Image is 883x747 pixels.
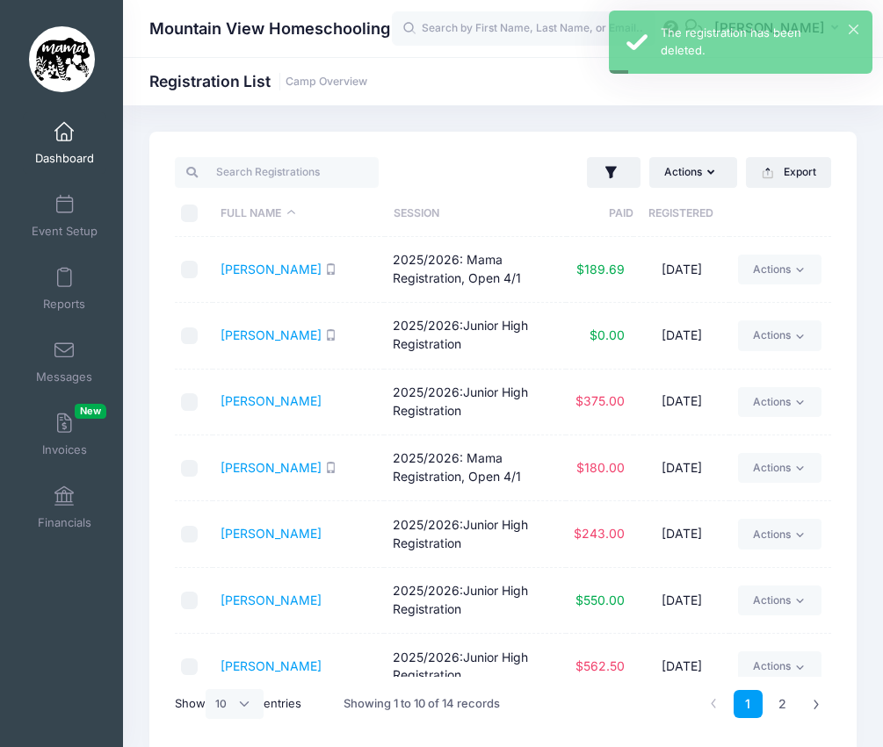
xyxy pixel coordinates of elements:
button: [PERSON_NAME] [703,9,857,49]
a: Actions [738,387,821,417]
span: Event Setup [32,224,98,239]
td: 2025/2026:Junior High Registration [384,501,566,567]
span: $180.00 [576,460,625,475]
h1: Mountain View Homeschooling [149,9,390,49]
td: 2025/2026:Junior High Registration [384,370,566,435]
a: Dashboard [23,112,106,174]
span: Financials [38,515,91,530]
i: SMS enabled [325,263,337,275]
span: $562.50 [575,658,625,673]
td: 2025/2026:Junior High Registration [384,303,566,369]
td: [DATE] [633,634,729,700]
td: [DATE] [633,568,729,634]
a: [PERSON_NAME] [221,658,322,673]
span: Dashboard [35,151,94,166]
a: Actions [738,453,821,483]
i: SMS enabled [325,462,337,473]
a: [PERSON_NAME] [221,526,322,541]
a: 2 [768,690,797,719]
a: Event Setup [23,185,106,247]
a: Camp Overview [286,75,367,89]
button: × [849,25,858,34]
th: Full Name: activate to sort column descending [213,190,385,237]
img: Mountain View Homeschooling [29,26,95,92]
td: 2025/2026:Junior High Registration [384,634,566,700]
a: Actions [738,255,821,284]
a: InvoicesNew [23,404,106,465]
a: Actions [738,519,821,549]
button: Actions [649,157,737,187]
span: $243.00 [574,526,625,541]
a: Messages [23,331,106,392]
button: Export [746,157,831,187]
input: Search Registrations [175,157,378,187]
td: [DATE] [633,370,729,435]
input: Search by First Name, Last Name, or Email... [392,11,655,47]
td: [DATE] [633,435,729,501]
a: [PERSON_NAME] [221,460,322,475]
span: $550.00 [575,593,625,607]
td: [DATE] [633,237,729,303]
span: $189.69 [576,262,625,277]
td: 2025/2026: Mama Registration, Open 4/1 [384,237,566,303]
a: 1 [734,690,763,719]
span: $375.00 [575,393,625,408]
td: [DATE] [633,501,729,567]
a: Reports [23,258,106,320]
div: The registration has been deleted. [661,25,858,59]
th: Session: activate to sort column ascending [385,190,568,237]
span: Invoices [42,442,87,457]
label: Show entries [175,689,301,719]
td: 2025/2026: Mama Registration, Open 4/1 [384,435,566,501]
td: 2025/2026:Junior High Registration [384,568,566,634]
h1: Registration List [149,72,367,90]
span: $0.00 [590,327,625,342]
a: [PERSON_NAME] [221,327,322,342]
a: [PERSON_NAME] [221,262,322,277]
a: [PERSON_NAME] [221,393,322,408]
a: Financials [23,477,106,538]
a: Actions [738,651,821,681]
i: SMS enabled [325,329,337,341]
span: Messages [36,370,92,384]
span: Reports [43,297,85,312]
td: [DATE] [633,303,729,369]
a: [PERSON_NAME] [221,593,322,607]
div: Showing 1 to 10 of 14 records [344,684,500,724]
th: Paid: activate to sort column ascending [567,190,633,237]
span: New [75,404,106,419]
a: Actions [738,585,821,615]
th: Registered: activate to sort column ascending [633,190,729,237]
a: Actions [738,320,821,350]
select: Showentries [206,689,264,719]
